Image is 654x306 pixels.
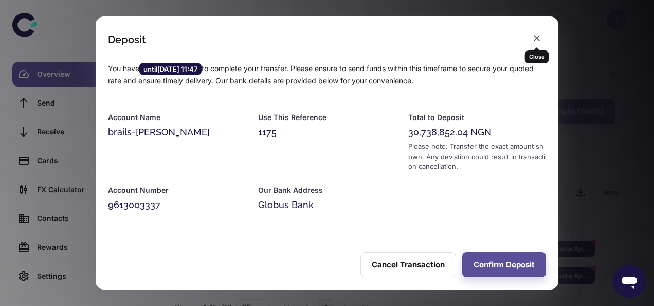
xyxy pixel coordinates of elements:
[408,142,546,172] div: Please note: Transfer the exact amount shown. Any deviation could result in transaction cancellat...
[108,184,246,196] h6: Account Number
[258,112,396,123] h6: Use This Reference
[408,125,546,140] div: 30,738,852.04 NGN
[108,125,246,140] div: brails-[PERSON_NAME]
[360,252,456,277] button: Cancel Transaction
[613,265,646,298] iframe: Button to launch messaging window
[408,112,546,123] h6: Total to Deposit
[108,198,246,212] div: 9613003337
[108,237,546,260] p: Important: In order to comply with financial regulations, deposits to the above account must be m...
[258,198,396,212] div: Globus Bank
[462,252,546,277] button: Confirm Deposit
[108,112,246,123] h6: Account Name
[258,184,396,196] h6: Our Bank Address
[139,64,202,74] span: until [DATE] 11:47
[525,50,549,63] div: Close
[258,125,396,140] div: 1175
[108,63,546,87] p: You have to complete your transfer. Please ensure to send funds within this timeframe to secure y...
[108,33,146,46] div: Deposit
